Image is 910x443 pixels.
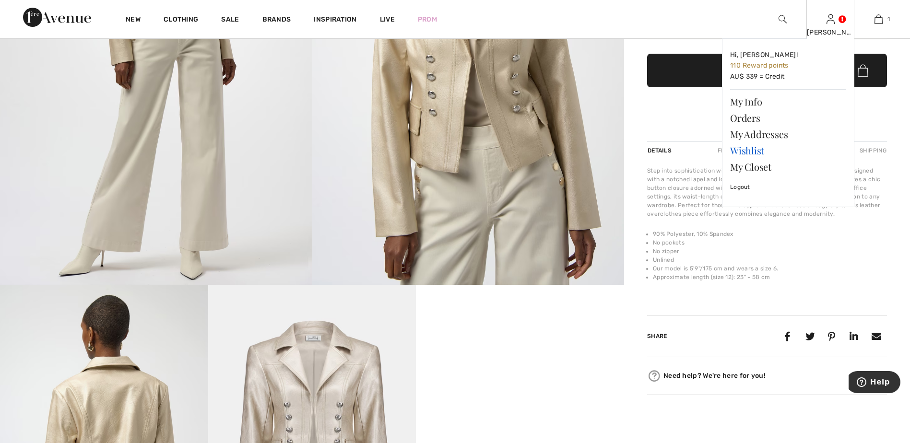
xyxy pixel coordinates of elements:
iframe: Opens a widget where you can find more information [849,371,900,395]
li: 90% Polyester, 10% Spandex [653,230,887,238]
img: My Bag [875,13,883,25]
div: Step into sophistication with this exquisite piece by [PERSON_NAME]. Designed with a notched lape... [647,166,887,218]
a: Clothing [164,15,198,25]
a: My Closet [730,159,846,175]
a: Wishlist [730,142,846,159]
button: Add to Bag [647,54,887,87]
div: Features [709,142,755,159]
a: Brands [262,15,291,25]
span: 1 [887,15,890,23]
img: Bag.svg [858,64,868,77]
a: Logout [730,175,846,199]
a: Live [380,14,395,24]
img: My Info [827,13,835,25]
li: Unlined [653,256,887,264]
a: Hi, [PERSON_NAME]! 110 Reward pointsAU$ 339 = Credit [730,47,846,85]
li: Our model is 5'9"/175 cm and wears a size 6. [653,264,887,273]
a: Sale [221,15,239,25]
div: Need help? We're here for you! [647,369,887,383]
li: Approximate length (size 12): 23" - 58 cm [653,273,887,281]
a: 1 [855,13,902,25]
span: 110 Reward points [730,61,789,70]
img: 1ère Avenue [23,8,91,27]
li: No zipper [653,247,887,256]
span: Hi, [PERSON_NAME]! [730,51,798,59]
span: Inspiration [314,15,356,25]
a: My Info [730,93,846,110]
video: Your browser does not support the video tag. [416,285,624,389]
img: search the website [779,13,787,25]
div: Details [647,142,674,159]
span: Share [647,333,667,339]
a: Prom [418,14,437,24]
a: My Addresses [730,126,846,142]
li: No pockets [653,238,887,247]
a: New [126,15,141,25]
a: Orders [730,110,846,126]
div: [PERSON_NAME] [807,27,854,37]
a: Sign In [827,14,835,23]
div: Shipping [857,142,887,159]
